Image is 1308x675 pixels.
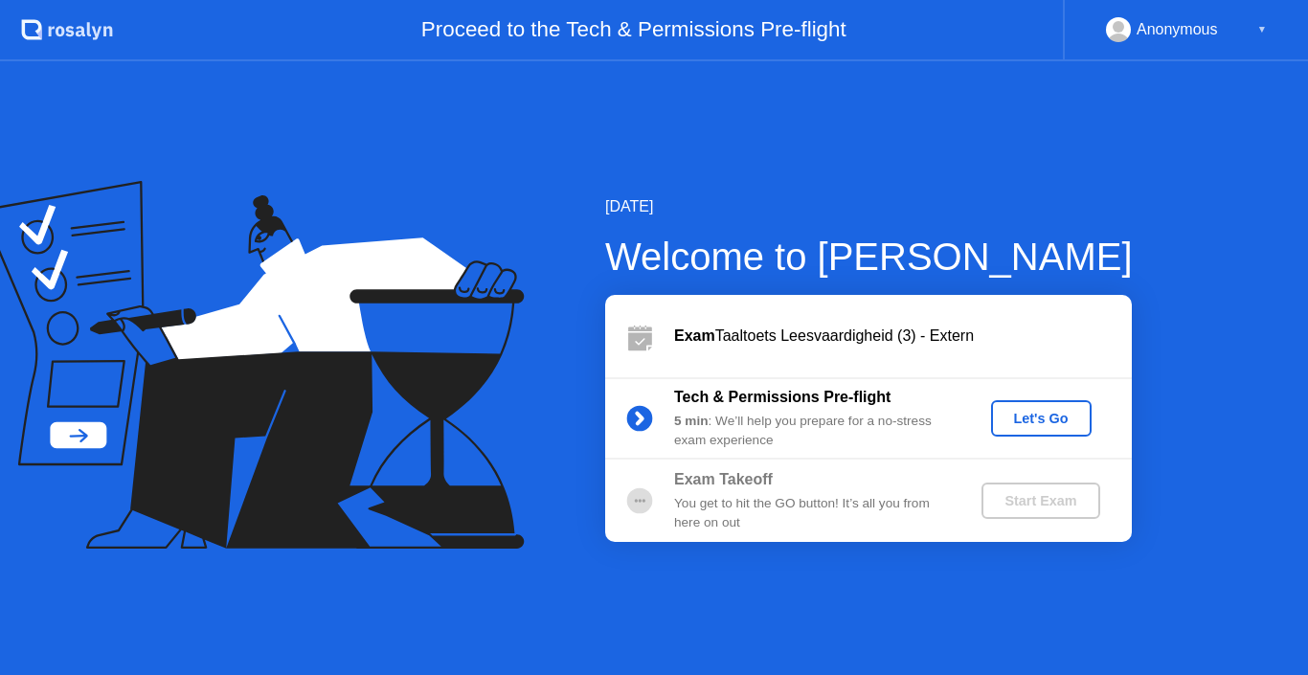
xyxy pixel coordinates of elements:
[674,414,709,428] b: 5 min
[674,325,1132,348] div: Taaltoets Leesvaardigheid (3) - Extern
[999,411,1084,426] div: Let's Go
[1257,17,1267,42] div: ▼
[674,494,950,533] div: You get to hit the GO button! It’s all you from here on out
[989,493,1092,508] div: Start Exam
[981,483,1099,519] button: Start Exam
[674,471,773,487] b: Exam Takeoff
[605,228,1133,285] div: Welcome to [PERSON_NAME]
[1137,17,1218,42] div: Anonymous
[674,327,715,344] b: Exam
[674,389,891,405] b: Tech & Permissions Pre-flight
[674,412,950,451] div: : We’ll help you prepare for a no-stress exam experience
[605,195,1133,218] div: [DATE]
[991,400,1092,437] button: Let's Go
